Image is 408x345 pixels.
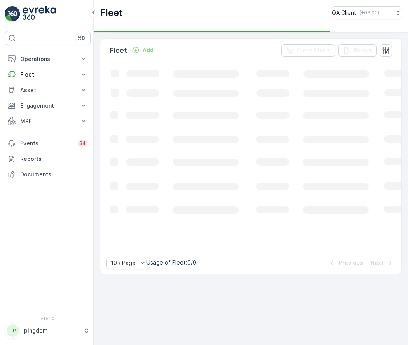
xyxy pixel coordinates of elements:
[5,322,91,339] button: PPpingdom
[129,45,157,55] button: Add
[371,259,384,267] p: Next
[20,55,75,63] p: Operations
[5,82,91,98] button: Asset
[20,139,73,147] p: Events
[79,140,86,146] p: 34
[281,44,335,57] button: Clear Filters
[339,259,363,267] p: Previous
[5,151,91,167] a: Reports
[338,44,377,57] button: Export
[24,327,80,335] p: pingdom
[20,71,75,78] p: Fleet
[20,155,87,163] p: Reports
[332,6,402,19] button: QA Client(+03:00)
[143,46,153,54] p: Add
[5,136,91,151] a: Events34
[297,47,331,54] p: Clear Filters
[20,86,75,94] p: Asset
[5,67,91,82] button: Fleet
[5,316,91,321] span: v 1.51.0
[77,35,85,41] p: ⌘B
[20,102,75,110] p: Engagement
[5,98,91,113] button: Engagement
[359,10,379,16] p: ( +03:00 )
[327,258,364,268] button: Previous
[20,171,87,178] p: Documents
[5,6,20,22] img: logo
[100,7,123,19] p: Fleet
[20,117,75,125] p: MRF
[5,51,91,67] button: Operations
[354,47,372,54] p: Export
[7,324,19,337] div: PP
[110,45,127,56] p: Fleet
[5,113,91,129] button: MRF
[370,258,395,268] button: Next
[332,9,356,17] p: QA Client
[23,6,56,22] img: logo_light-DOdMpM7g.png
[5,167,91,182] a: Documents
[146,259,196,267] p: Usage of Fleet : 0/0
